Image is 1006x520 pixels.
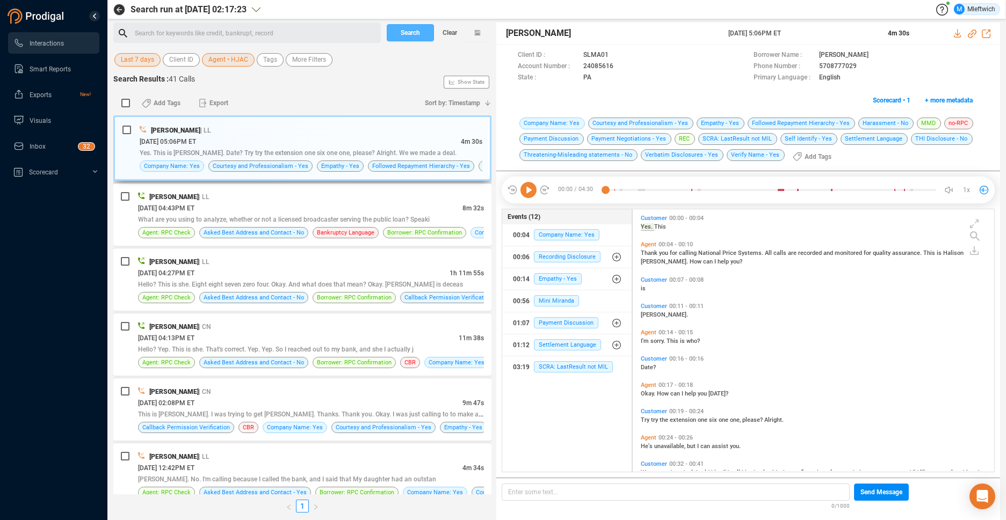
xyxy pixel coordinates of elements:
[513,314,530,332] div: 01:07
[476,487,571,497] span: Courtesy and Professionalism - Yes
[113,443,491,506] div: [PERSON_NAME]| LL[DATE] 12:42PM ET4m 34s[PERSON_NAME]. No. I'm calling because I called the bank,...
[444,422,482,433] span: Empathy - Yes
[30,91,52,99] span: Exports
[687,443,697,450] span: but
[696,469,699,476] span: I
[956,469,963,476] span: to
[534,295,579,306] span: Mini Miranda
[641,408,667,415] span: Customer
[748,118,855,129] span: Followed Repayment Hierarchy - Yes
[854,484,909,501] button: Send Message
[835,250,864,257] span: monitored
[791,469,827,476] span: confirmation
[317,228,374,238] span: Bankruptcy Language
[858,118,914,129] span: Harassment - No
[583,50,609,61] span: SLMA01
[458,18,484,147] span: Show Stats
[709,416,719,423] span: six
[200,127,211,134] span: | LL
[286,53,332,67] button: More Filters
[518,72,578,84] span: State :
[656,434,695,441] span: 00:24 - 00:26
[459,334,484,342] span: 11m 38s
[138,464,194,472] span: [DATE] 12:42PM ET
[149,453,199,460] span: [PERSON_NAME]
[142,422,230,433] span: Callback Permission Verification
[321,161,359,171] span: Empathy - Yes
[798,250,823,257] span: recorded
[502,224,632,246] button: 00:04Company Name: Yes
[320,487,394,497] span: Borrower: RPC Confirmation
[502,246,632,268] button: 00:06Recording Disclosure
[641,250,659,257] span: Thank
[425,94,480,112] span: Sort by: Timestamp
[888,30,909,37] span: 4m 30s
[877,469,901,476] span: account,
[204,357,304,368] span: Asked Best Address and Contact - No
[587,133,671,145] span: Payment Negotiations - Yes
[550,182,605,198] span: 00:00 / 04:30
[513,336,530,354] div: 01:12
[502,312,632,334] button: 01:07Payment Discussion
[513,270,530,288] div: 00:14
[508,212,540,222] span: Events (12)
[919,92,979,109] button: + more metadata
[154,94,180,112] span: Add Tags
[641,338,650,345] span: I'm
[864,250,873,257] span: for
[138,204,194,212] span: [DATE] 04:43PM ET
[660,469,677,476] span: made
[711,469,723,476] span: him
[667,276,706,283] span: 00:07 - 00:08
[282,500,296,512] li: Previous Page
[534,361,613,372] span: SCRA: LastResult not MIL
[860,484,902,501] span: Send Message
[754,72,814,84] span: Primary Language :
[113,248,491,311] div: [PERSON_NAME]| LL[DATE] 04:27PM ET1h 11m 55sHello? This is she. Eight eight seven zero four. Okay...
[667,338,680,345] span: This
[149,258,199,266] span: [PERSON_NAME]
[685,390,698,397] span: help
[657,390,670,397] span: How
[834,469,853,476] span: money
[781,469,791,476] span: the
[121,53,154,67] span: Last 7 days
[404,357,416,368] span: CBR
[699,469,711,476] span: told
[192,94,235,112] button: Export
[8,109,99,131] li: Visuals
[29,169,58,176] span: Scorecard
[13,58,91,79] a: Smart Reports
[282,500,296,512] button: left
[730,416,742,423] span: one,
[169,75,195,83] span: 41 Calls
[697,443,700,450] span: I
[819,50,869,61] span: [PERSON_NAME]
[754,61,814,72] span: Phone Number :
[641,443,654,450] span: He's
[257,53,284,67] button: Tags
[719,416,730,423] span: one
[682,469,696,476] span: deal.
[944,118,973,129] span: no-RPC
[114,53,161,67] button: Last 7 days
[407,487,463,497] span: Company Name: Yes
[513,226,530,244] div: 00:04
[149,193,199,201] span: [PERSON_NAME]
[654,223,666,230] span: This
[913,469,920,476] span: I'd
[401,24,420,41] span: Search
[519,133,584,145] span: Payment Discussion
[372,161,470,171] span: Followed Repayment Hierarchy - Yes
[462,399,484,407] span: 9m 47s
[827,469,834,476] span: of
[534,273,582,284] span: Empathy - Yes
[712,443,730,450] span: assist
[199,388,211,396] span: | CN
[853,469,869,476] span: being
[641,382,656,389] span: Agent
[8,9,67,24] img: prodigal-logo
[513,248,530,266] div: 00:06
[957,4,962,14] span: M
[670,390,682,397] span: can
